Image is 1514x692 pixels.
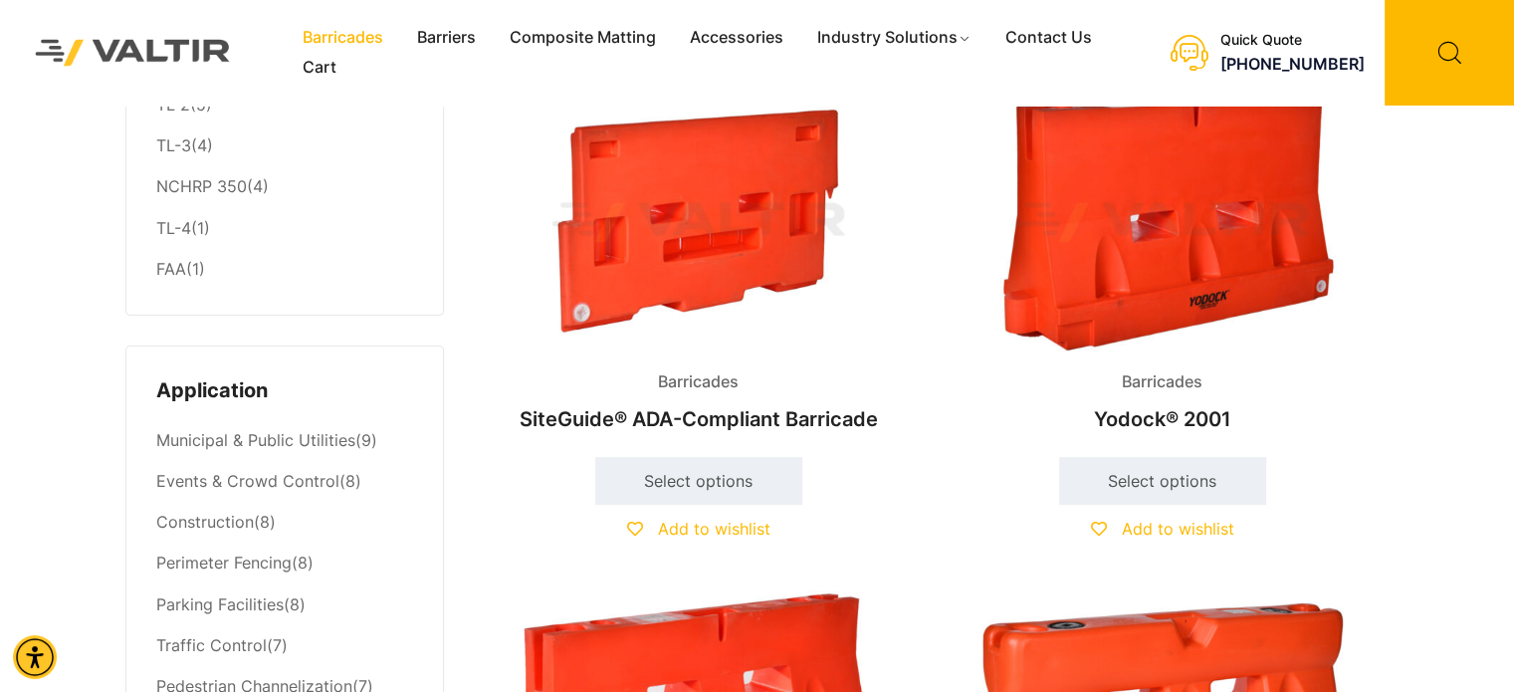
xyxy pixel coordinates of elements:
[156,376,413,406] h4: Application
[627,519,770,539] a: Add to wishlist
[988,23,1109,53] a: Contact Us
[948,94,1378,441] a: BarricadesYodock® 2001
[948,397,1378,441] h2: Yodock® 2001
[643,367,754,397] span: Barricades
[156,208,413,249] li: (1)
[1220,32,1365,49] div: Quick Quote
[595,457,802,505] a: Select options for “SiteGuide® ADA-Compliant Barricade”
[1091,519,1234,539] a: Add to wishlist
[156,259,186,279] a: FAA
[156,249,413,285] li: (1)
[156,594,284,614] a: Parking Facilities
[948,94,1378,351] img: Barricades
[156,430,355,450] a: Municipal & Public Utilities
[484,94,914,351] img: Barricades
[156,553,292,573] a: Perimeter Fencing
[156,218,191,238] a: TL-4
[658,519,770,539] span: Add to wishlist
[156,421,413,462] li: (9)
[484,94,914,441] a: BarricadesSiteGuide® ADA-Compliant Barricade
[673,23,800,53] a: Accessories
[156,544,413,584] li: (8)
[156,176,247,196] a: NCHRP 350
[484,397,914,441] h2: SiteGuide® ADA-Compliant Barricade
[156,584,413,625] li: (8)
[286,53,353,83] a: Cart
[800,23,988,53] a: Industry Solutions
[400,23,493,53] a: Barriers
[156,135,191,155] a: TL-3
[286,23,400,53] a: Barricades
[13,635,57,679] div: Accessibility Menu
[156,167,413,208] li: (4)
[156,462,413,503] li: (8)
[156,471,339,491] a: Events & Crowd Control
[493,23,673,53] a: Composite Matting
[156,86,413,126] li: (5)
[1220,54,1365,74] a: call (888) 496-3625
[156,126,413,167] li: (4)
[156,503,413,544] li: (8)
[1107,367,1217,397] span: Barricades
[156,625,413,666] li: (7)
[1122,519,1234,539] span: Add to wishlist
[1059,457,1266,505] a: Select options for “Yodock® 2001”
[156,512,254,532] a: Construction
[15,19,251,86] img: Valtir Rentals
[156,635,267,655] a: Traffic Control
